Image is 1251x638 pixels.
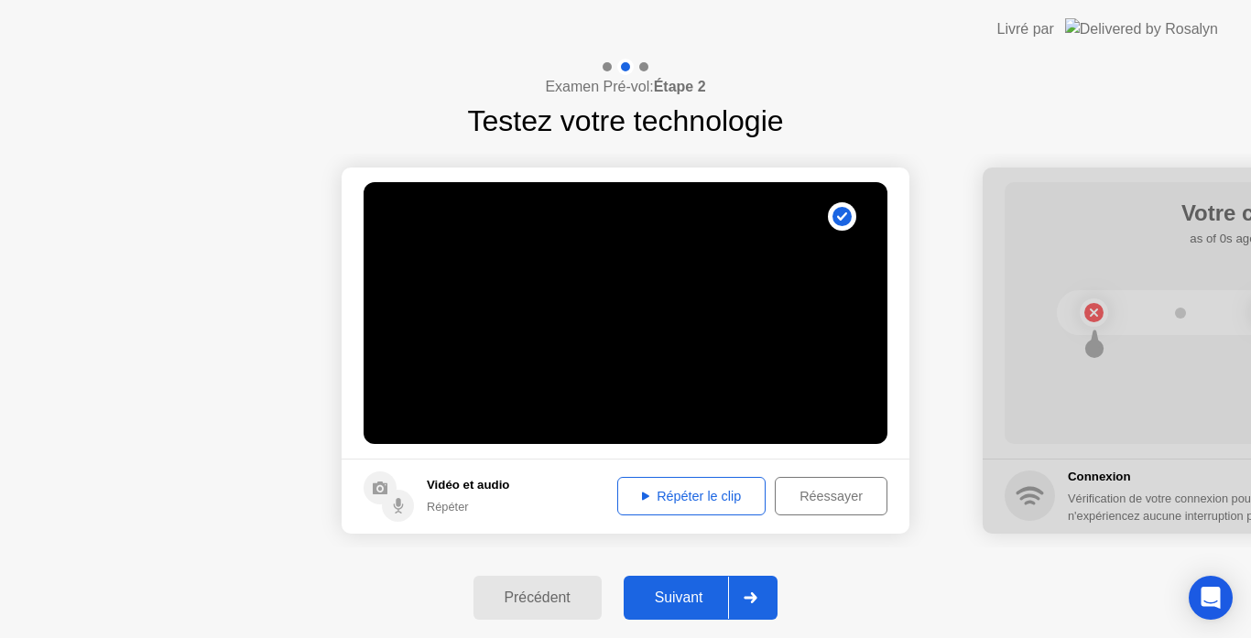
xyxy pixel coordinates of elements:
div: Open Intercom Messenger [1189,576,1233,620]
div: Répéter le clip [624,489,759,503]
b: Étape 2 [654,79,706,94]
button: Réessayer [775,477,887,515]
button: Répéter le clip [617,477,766,515]
div: Répéter [427,498,509,515]
div: . . . [700,202,722,224]
div: Suivant [629,589,729,606]
h4: Examen Pré-vol: [545,76,705,98]
h5: Vidéo et audio [427,476,509,494]
img: Delivered by Rosalyn [1065,18,1218,39]
button: Précédent [473,576,602,620]
div: Livré par [997,18,1054,40]
button: Suivant [624,576,778,620]
div: Précédent [479,589,596,606]
h1: Testez votre technologie [467,99,783,143]
div: Réessayer [781,489,881,503]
